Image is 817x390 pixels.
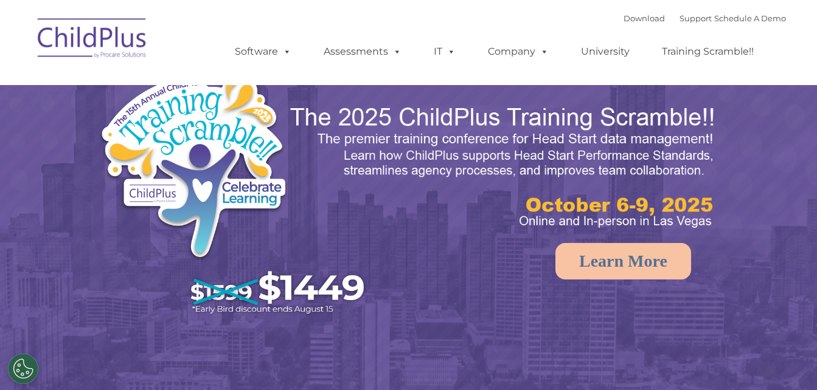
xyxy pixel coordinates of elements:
[650,39,766,64] a: Training Scramble!!
[311,39,414,64] a: Assessments
[476,39,561,64] a: Company
[555,243,691,279] a: Learn More
[624,13,665,23] a: Download
[680,13,712,23] a: Support
[32,10,153,70] img: ChildPlus by Procare Solutions
[8,354,38,384] button: Cookies Settings
[569,39,642,64] a: University
[223,39,304,64] a: Software
[422,39,468,64] a: IT
[714,13,786,23] a: Schedule A Demo
[624,13,786,23] font: |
